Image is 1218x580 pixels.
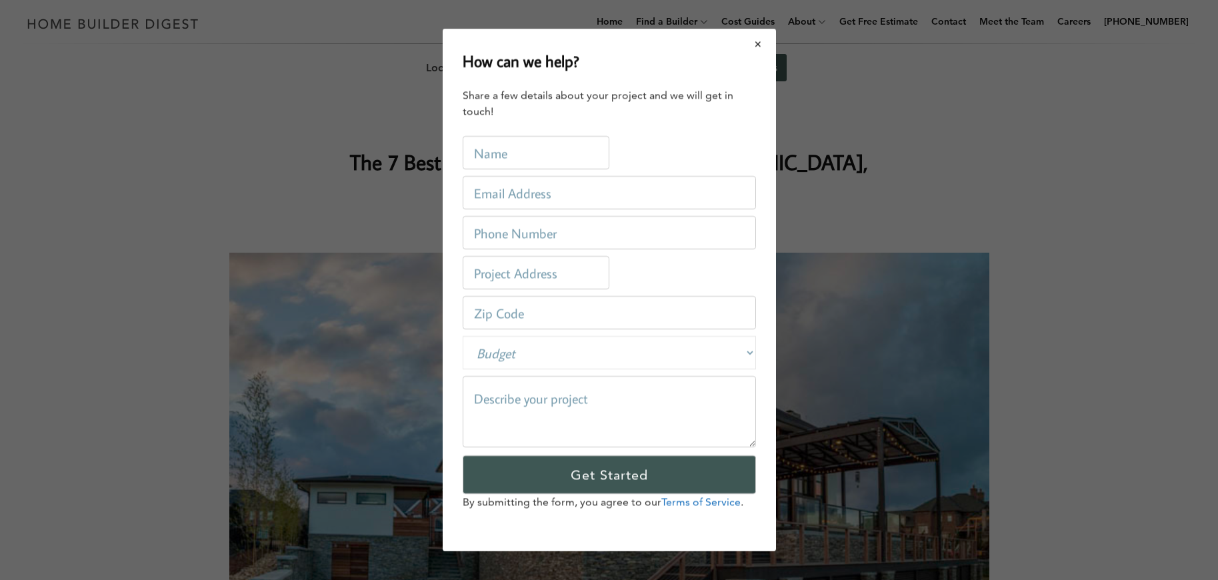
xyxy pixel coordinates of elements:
[463,296,756,329] input: Zip Code
[463,87,756,119] div: Share a few details about your project and we will get in touch!
[661,495,741,508] a: Terms of Service
[463,216,756,249] input: Phone Number
[463,256,609,289] input: Project Address
[463,136,609,169] input: Name
[463,455,756,494] input: Get Started
[463,176,756,209] input: Email Address
[463,494,756,510] p: By submitting the form, you agree to our .
[741,30,776,58] button: Close modal
[463,49,579,73] h2: How can we help?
